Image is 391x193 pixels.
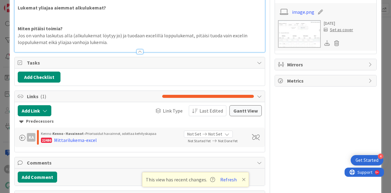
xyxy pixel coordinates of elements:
[54,136,97,144] div: Mittarilukema-excel
[229,105,262,116] button: Gantt View
[146,176,215,183] span: This view has recent changes.
[18,25,63,32] strong: Miten pitäisi toimia?
[27,133,35,142] div: KA
[18,105,51,116] button: Add Link
[356,157,378,163] div: Get Started
[27,93,159,100] span: Links
[18,72,60,83] button: Add Checklist
[13,1,28,8] span: Support
[187,131,201,137] span: Not Set
[324,20,353,27] div: [DATE]
[292,8,314,16] a: image.png
[208,131,222,137] span: Not Set
[19,118,260,125] div: Predecessors
[18,5,106,11] strong: Lukemat yliajaa aiemmat alkulukemat?
[199,107,223,114] span: Last Edited
[53,131,86,136] b: Kenno - Havainnot ›
[18,32,262,46] p: Jos on vanha laskutus alla (alkulukemat löytyy jo) ja tuodaan excelillä loppulukemat, pitäisi tuo...
[351,155,383,165] div: Open Get Started checklist, remaining modules: 4
[287,61,365,68] span: Mirrors
[41,131,53,136] span: Kenno ›
[324,39,331,47] div: Download
[163,107,183,114] span: Link Type
[218,176,239,184] button: Refresh
[189,105,226,116] button: Last Edited
[31,2,34,7] div: 9+
[287,77,365,84] span: Metrics
[27,159,254,166] span: Comments
[324,27,353,33] div: Set as cover
[86,131,156,136] span: Priorisoidut havainnot, odottaa kehityskapaa
[188,139,211,143] span: Not Started Yet
[27,59,254,66] span: Tasks
[378,154,383,159] div: 4
[18,172,57,183] button: Add Comment
[218,139,238,143] span: Not Done Yet
[40,93,46,99] span: ( 1 )
[41,138,52,143] div: 22486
